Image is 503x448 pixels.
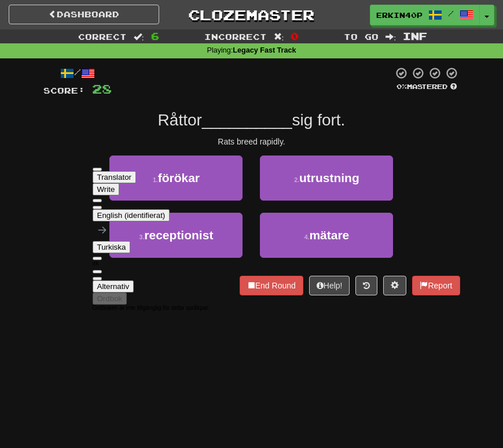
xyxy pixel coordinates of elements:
[43,66,112,81] div: /
[294,176,299,183] small: 2 .
[43,136,460,147] div: Rats breed rapidly.
[291,30,299,42] span: 0
[78,32,127,42] span: Correct
[204,32,267,42] span: Incorrect
[134,32,144,40] span: :
[92,82,112,96] span: 28
[376,10,423,20] span: Erkin40p
[109,155,243,201] button: 1.förökar
[240,276,303,295] button: End Round
[309,276,350,295] button: Help!
[370,5,480,25] a: Erkin40p /
[309,228,349,242] span: mätare
[393,82,460,91] div: Mastered
[177,5,327,25] a: Clozemaster
[233,46,296,54] strong: Legacy Fast Track
[202,111,292,129] span: __________
[151,30,159,42] span: 6
[260,155,393,201] button: 2.utrustning
[292,111,346,129] span: sig fort.
[385,32,396,40] span: :
[299,171,359,184] span: utrustning
[158,111,202,129] span: Råttor
[396,83,407,90] span: 0 %
[304,234,310,240] small: 4 .
[412,276,460,295] button: Report
[403,30,427,42] span: Inf
[260,213,393,258] button: 4.mätare
[274,32,284,40] span: :
[448,9,454,17] span: /
[344,32,379,42] span: To go
[9,5,159,24] a: Dashboard
[43,86,85,95] span: Score:
[355,276,377,295] button: Round history (alt+y)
